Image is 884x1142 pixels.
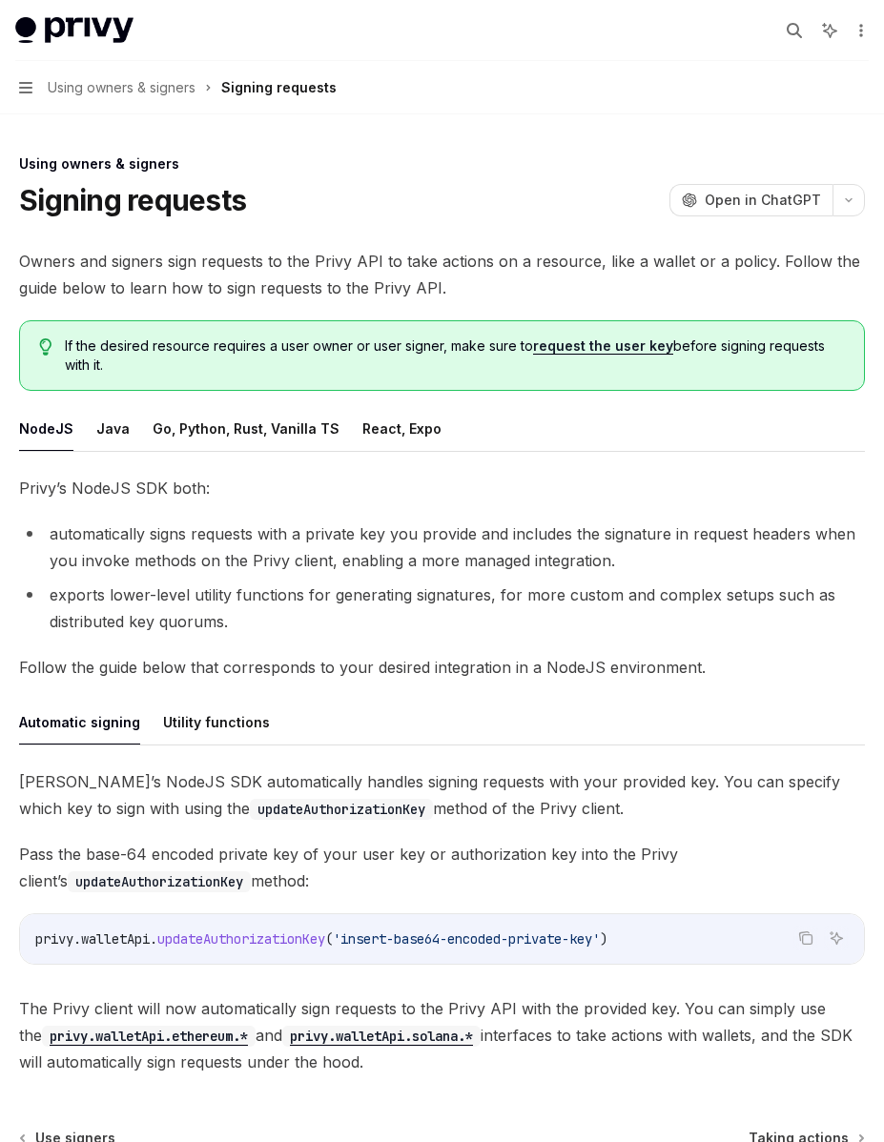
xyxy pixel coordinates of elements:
[19,248,865,301] span: Owners and signers sign requests to the Privy API to take actions on a resource, like a wallet or...
[19,995,865,1075] span: The Privy client will now automatically sign requests to the Privy API with the provided key. You...
[19,700,140,744] button: Automatic signing
[35,930,73,948] span: privy
[19,154,865,173] div: Using owners & signers
[19,520,865,574] li: automatically signs requests with a private key you provide and includes the signature in request...
[282,1026,481,1047] code: privy.walletApi.solana.*
[48,76,195,99] span: Using owners & signers
[96,406,130,451] button: Java
[19,581,865,635] li: exports lower-level utility functions for generating signatures, for more custom and complex setu...
[68,871,251,892] code: updateAuthorizationKey
[282,1026,481,1045] a: privy.walletApi.solana.*
[42,1026,256,1045] a: privy.walletApi.ethereum.*
[669,184,833,216] button: Open in ChatGPT
[793,926,818,950] button: Copy the contents from the code block
[150,930,157,948] span: .
[73,930,81,948] span: .
[157,930,325,948] span: updateAuthorizationKey
[600,930,607,948] span: )
[333,930,600,948] span: 'insert-base64-encoded-private-key'
[39,338,52,356] svg: Tip
[153,406,339,451] button: Go, Python, Rust, Vanilla TS
[42,1026,256,1047] code: privy.walletApi.ethereum.*
[362,406,442,451] button: React, Expo
[705,191,821,210] span: Open in ChatGPT
[824,926,849,950] button: Ask AI
[325,930,333,948] span: (
[19,841,865,894] span: Pass the base-64 encoded private key of your user key or authorization key into the Privy client’...
[19,654,865,681] span: Follow the guide below that corresponds to your desired integration in a NodeJS environment.
[65,336,845,375] span: If the desired resource requires a user owner or user signer, make sure to before signing request...
[221,76,337,99] div: Signing requests
[15,17,134,44] img: light logo
[163,700,270,744] button: Utility functions
[850,17,869,44] button: More actions
[19,406,73,451] button: NodeJS
[19,475,865,501] span: Privy’s NodeJS SDK both:
[19,183,246,217] h1: Signing requests
[250,799,433,820] code: updateAuthorizationKey
[533,337,673,355] a: request the user key
[19,768,865,822] span: [PERSON_NAME]’s NodeJS SDK automatically handles signing requests with your provided key. You can...
[81,930,150,948] span: walletApi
